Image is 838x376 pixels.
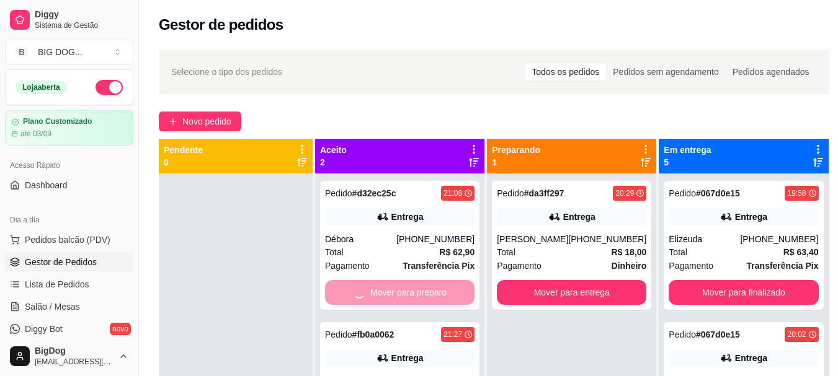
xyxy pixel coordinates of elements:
span: Pagamento [669,259,713,273]
a: Dashboard [5,175,133,195]
div: 20:29 [615,188,634,198]
div: 21:27 [444,330,462,339]
div: [PERSON_NAME] [497,233,568,245]
h2: Gestor de pedidos [159,15,283,35]
span: Total [669,245,687,259]
button: BigDog[EMAIL_ADDRESS][DOMAIN_NAME] [5,341,133,371]
article: até 03/09 [20,129,51,139]
div: Acesso Rápido [5,155,133,175]
div: Elizeuda [669,233,740,245]
span: Sistema de Gestão [35,20,128,30]
span: Diggy Bot [25,323,63,335]
span: Pagamento [497,259,542,273]
span: Novo pedido [182,115,231,128]
a: Salão / Mesas [5,297,133,317]
span: Pagamento [325,259,370,273]
div: Pedidos sem agendamento [606,63,725,81]
span: BigDog [35,346,114,357]
a: DiggySistema de Gestão [5,5,133,35]
button: Novo pedido [159,111,241,131]
div: Pedidos agendados [726,63,816,81]
button: Mover para entrega [497,280,646,305]
div: Débora [325,233,396,245]
div: Entrega [391,352,424,364]
button: Pedidos balcão (PDV) [5,230,133,250]
strong: R$ 62,90 [439,247,475,257]
span: Total [325,245,344,259]
strong: # d32ec25c [352,188,396,198]
p: Preparando [492,144,540,156]
button: Mover para finalizado [669,280,818,305]
strong: R$ 63,40 [783,247,819,257]
span: Selecione o tipo dos pedidos [171,65,282,79]
p: 1 [492,156,540,168]
p: 0 [164,156,203,168]
span: plus [169,117,177,126]
div: Entrega [735,211,767,223]
span: Total [497,245,515,259]
span: Diggy [35,9,128,20]
div: Todos os pedidos [525,63,606,81]
a: Lista de Pedidos [5,274,133,294]
span: Pedido [325,188,352,198]
strong: # 067d0e15 [696,330,740,339]
p: Aceito [320,144,347,156]
strong: Transferência Pix [747,261,819,271]
strong: # fb0a0062 [352,330,394,339]
p: Em entrega [664,144,711,156]
div: BIG DOG ... [38,46,82,58]
button: Alterar Status [96,80,123,95]
span: Pedidos balcão (PDV) [25,234,110,246]
a: Diggy Botnovo [5,319,133,339]
strong: # 067d0e15 [696,188,740,198]
span: Gestor de Pedidos [25,256,97,268]
strong: R$ 18,00 [612,247,647,257]
span: [EMAIL_ADDRESS][DOMAIN_NAME] [35,357,114,367]
a: Plano Customizadoaté 03/09 [5,110,133,146]
span: Pedido [325,330,352,339]
div: Entrega [563,211,595,223]
div: 21:08 [444,188,462,198]
div: Entrega [391,211,424,223]
strong: # da3ff297 [524,188,564,198]
div: [PHONE_NUMBER] [740,233,818,245]
div: 20:02 [787,330,806,339]
div: [PHONE_NUMBER] [568,233,646,245]
strong: Dinheiro [612,261,647,271]
span: Pedido [669,188,696,198]
div: Dia a dia [5,210,133,230]
span: Pedido [497,188,524,198]
button: Select a team [5,40,133,64]
span: Dashboard [25,179,68,191]
div: Entrega [735,352,767,364]
span: B [16,46,28,58]
article: Plano Customizado [23,117,92,126]
div: [PHONE_NUMBER] [396,233,475,245]
p: 2 [320,156,347,168]
a: Gestor de Pedidos [5,252,133,272]
span: Pedido [669,330,696,339]
p: 5 [664,156,711,168]
div: 19:58 [787,188,806,198]
p: Pendente [164,144,203,156]
span: Lista de Pedidos [25,278,89,291]
div: Loja aberta [16,81,67,94]
span: Salão / Mesas [25,300,80,313]
strong: Transferência Pix [403,261,475,271]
